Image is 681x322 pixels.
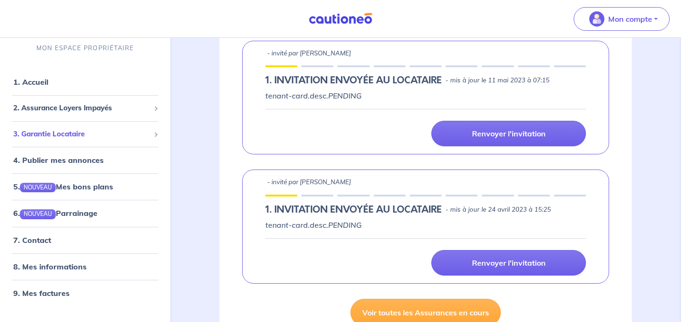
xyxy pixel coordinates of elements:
[431,250,586,276] a: Renvoyer l'invitation
[4,72,166,91] div: 1. Accueil
[472,129,546,138] p: Renvoyer l'invitation
[13,208,97,218] a: 6.NOUVEAUParrainage
[13,262,87,271] a: 8. Mes informations
[4,231,166,250] div: 7. Contact
[13,155,104,165] a: 4. Publier mes annonces
[305,13,376,25] img: Cautioneo
[589,11,604,27] img: illu_account_valid_menu.svg
[4,204,166,223] div: 6.NOUVEAUParrainage
[431,121,586,146] a: Renvoyer l'invitation
[267,178,351,187] p: - invité par [PERSON_NAME]
[574,7,670,31] button: illu_account_valid_menu.svgMon compte
[445,205,551,215] p: - mis à jour le 24 avril 2023 à 15:25
[608,13,652,25] p: Mon compte
[265,75,586,86] div: state: PENDING, Context: IN-LANDLORD
[265,219,586,231] p: tenant-card.desc.PENDING
[445,76,550,85] p: - mis à jour le 11 mai 2023 à 07:15
[4,125,166,143] div: 3. Garantie Locataire
[472,258,546,268] p: Renvoyer l'invitation
[4,284,166,303] div: 9. Mes factures
[267,49,351,58] p: - invité par [PERSON_NAME]
[4,151,166,170] div: 4. Publier mes annonces
[13,103,150,114] span: 2. Assurance Loyers Impayés
[13,77,48,87] a: 1. Accueil
[4,257,166,276] div: 8. Mes informations
[13,182,113,191] a: 5.NOUVEAUMes bons plans
[265,75,442,86] h5: 1.︎ INVITATION ENVOYÉE AU LOCATAIRE
[265,204,586,215] div: state: PENDING, Context: IN-LANDLORD
[4,177,166,196] div: 5.NOUVEAUMes bons plans
[13,288,70,298] a: 9. Mes factures
[265,204,442,215] h5: 1.︎ INVITATION ENVOYÉE AU LOCATAIRE
[36,44,134,53] p: MON ESPACE PROPRIÉTAIRE
[13,235,51,245] a: 7. Contact
[265,90,586,101] p: tenant-card.desc.PENDING
[4,99,166,117] div: 2. Assurance Loyers Impayés
[13,129,150,140] span: 3. Garantie Locataire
